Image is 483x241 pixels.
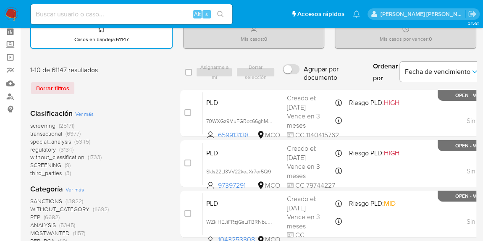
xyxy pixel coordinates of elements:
[467,20,479,26] span: 3.158.1
[212,8,229,20] button: search-icon
[205,10,208,18] span: s
[31,9,232,20] input: Buscar usuario o caso...
[381,10,465,18] p: leonardo.alvarezortiz@mercadolibre.com.co
[353,10,360,18] a: Notificaciones
[194,10,201,18] span: Alt
[468,10,477,18] a: Salir
[297,10,344,18] span: Accesos rápidos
